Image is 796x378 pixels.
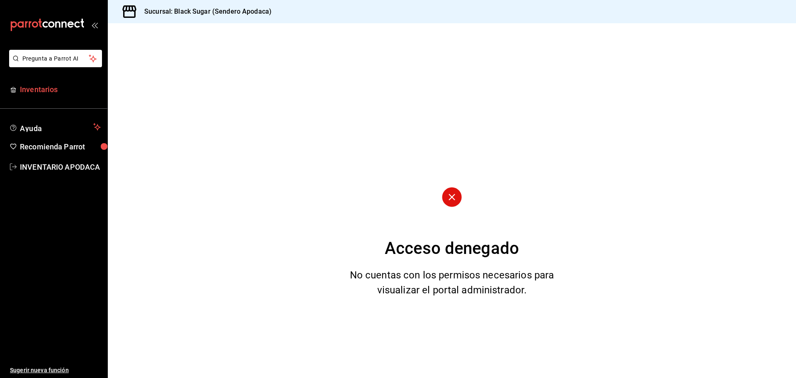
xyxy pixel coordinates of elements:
div: Acceso denegado [385,236,519,261]
span: Recomienda Parrot [20,141,101,152]
span: Sugerir nueva función [10,366,101,375]
span: Inventarios [20,84,101,95]
span: Pregunta a Parrot AI [22,54,89,63]
span: INVENTARIO APODACA [20,161,101,173]
button: open_drawer_menu [91,22,98,28]
button: Pregunta a Parrot AI [9,50,102,67]
h3: Sucursal: Black Sugar (Sendero Apodaca) [138,7,272,17]
a: Pregunta a Parrot AI [6,60,102,69]
div: No cuentas con los permisos necesarios para visualizar el portal administrador. [340,268,565,298]
span: Ayuda [20,122,90,132]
